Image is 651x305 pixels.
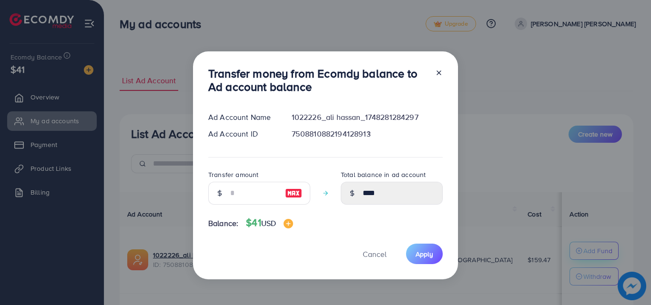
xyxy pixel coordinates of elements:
h4: $41 [246,217,293,229]
button: Cancel [351,244,398,264]
span: Cancel [363,249,387,259]
img: image [285,187,302,199]
span: Balance: [208,218,238,229]
div: Ad Account Name [201,112,284,123]
span: USD [261,218,276,228]
label: Total balance in ad account [341,170,426,179]
label: Transfer amount [208,170,258,179]
img: image [284,219,293,228]
button: Apply [406,244,443,264]
span: Apply [416,249,433,259]
div: Ad Account ID [201,128,284,139]
h3: Transfer money from Ecomdy balance to Ad account balance [208,67,427,94]
div: 1022226_ali hassan_1748281284297 [284,112,450,123]
div: 7508810882194128913 [284,128,450,139]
